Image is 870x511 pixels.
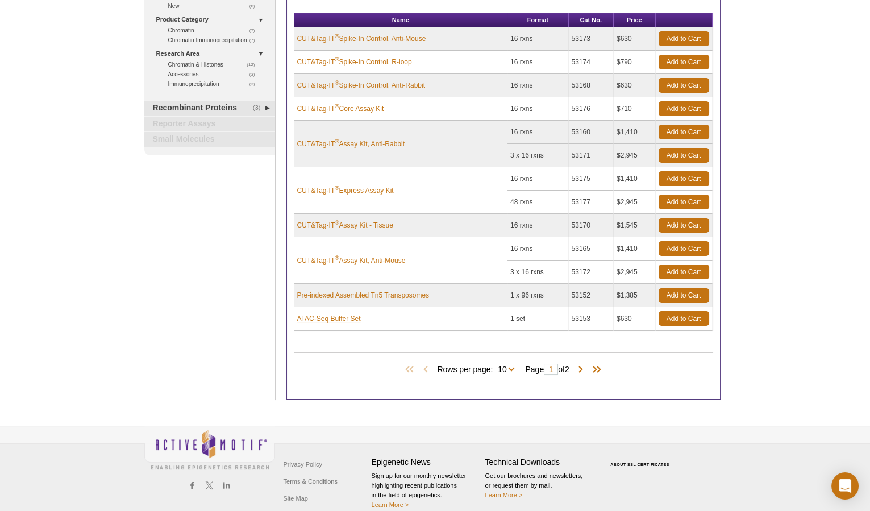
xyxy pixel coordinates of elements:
span: Rows per page: [437,363,519,374]
a: Add to Cart [659,171,709,186]
span: (7) [249,35,261,45]
sup: ® [335,33,339,39]
p: Get our brochures and newsletters, or request them by mail. [485,471,593,500]
td: $790 [614,51,656,74]
span: (3) [253,101,267,116]
a: Site Map [281,490,311,507]
a: Add to Cart [659,241,709,256]
a: Learn More > [372,501,409,508]
a: Add to Cart [659,288,709,303]
td: 53173 [569,27,614,51]
a: Add to Cart [659,218,709,233]
td: 16 rxns [507,167,568,191]
span: Page of [519,364,575,375]
td: 53168 [569,74,614,97]
sup: ® [335,80,339,86]
a: Add to Cart [659,55,709,69]
sup: ® [335,56,339,63]
span: First Page [403,364,420,376]
a: Research Area [156,48,268,60]
td: 16 rxns [507,237,568,261]
td: 1 set [507,307,568,331]
td: $630 [614,307,656,331]
a: (3)Immunoprecipitation [168,79,261,89]
td: $630 [614,27,656,51]
td: 16 rxns [507,121,568,144]
a: Add to Cart [659,148,709,163]
span: Last Page [586,364,603,376]
a: Add to Cart [659,125,709,139]
td: 53174 [569,51,614,74]
a: CUT&Tag-IT®Assay Kit, Anti-Mouse [297,255,406,266]
span: (8) [249,1,261,11]
td: 53160 [569,121,614,144]
a: Add to Cart [659,265,709,279]
td: 53165 [569,237,614,261]
sup: ® [335,103,339,109]
td: $1,385 [614,284,656,307]
a: CUT&Tag-IT®Express Assay Kit [297,186,394,196]
sup: ® [335,185,339,191]
a: Privacy Policy [281,456,325,473]
th: Price [614,13,656,27]
td: 53152 [569,284,614,307]
table: Click to Verify - This site chose Symantec SSL for secure e-commerce and confidential communicati... [599,446,684,471]
td: 53172 [569,261,614,284]
h4: Technical Downloads [485,458,593,467]
a: (3)Recombinant Proteins [144,101,275,116]
td: 53170 [569,214,614,237]
a: Pre-indexed Assembled Tn5 Transposomes [297,290,430,300]
th: Cat No. [569,13,614,27]
td: 53177 [569,191,614,214]
td: 3 x 16 rxns [507,144,568,167]
a: (7)Chromatin Immunoprecipitation [168,35,261,45]
a: Small Molecules [144,132,275,147]
td: 16 rxns [507,27,568,51]
span: (3) [249,69,261,79]
a: (7)Chromatin [168,26,261,35]
th: Format [507,13,568,27]
a: Add to Cart [659,78,709,93]
span: 2 [565,365,569,374]
td: $1,410 [614,167,656,191]
td: $2,945 [614,144,656,167]
a: Product Category [156,14,268,26]
td: 53153 [569,307,614,331]
a: CUT&Tag-IT®Core Assay Kit [297,104,384,114]
h4: Epigenetic News [372,458,480,467]
td: $710 [614,97,656,121]
td: 3 x 16 rxns [507,261,568,284]
a: (8)New [168,1,261,11]
td: 16 rxns [507,214,568,237]
span: Next Page [575,364,586,376]
a: CUT&Tag-IT®Spike-In Control, R-loop [297,57,412,67]
a: Add to Cart [659,101,709,116]
td: 1 x 96 rxns [507,284,568,307]
sup: ® [335,255,339,261]
td: 16 rxns [507,74,568,97]
td: 16 rxns [507,97,568,121]
span: (3) [249,79,261,89]
th: Name [294,13,508,27]
td: 53175 [569,167,614,191]
sup: ® [335,220,339,226]
a: Reporter Assays [144,117,275,131]
a: CUT&Tag-IT®Spike-In Control, Anti-Rabbit [297,80,425,90]
a: (12)Chromatin & Histones [168,60,261,69]
span: (12) [247,60,261,69]
td: 53171 [569,144,614,167]
a: (3)Accessories [168,69,261,79]
td: $2,945 [614,191,656,214]
td: 16 rxns [507,51,568,74]
span: (7) [249,26,261,35]
a: Add to Cart [659,195,709,209]
span: Previous Page [420,364,431,376]
a: ABOUT SSL CERTIFICATES [610,463,669,467]
td: $1,545 [614,214,656,237]
td: $1,410 [614,237,656,261]
a: Learn More > [485,492,523,498]
img: Active Motif, [144,426,275,472]
a: CUT&Tag-IT®Assay Kit - Tissue [297,220,393,230]
div: Open Intercom Messenger [831,472,859,500]
a: CUT&Tag-IT®Spike-In Control, Anti-Mouse [297,34,426,44]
